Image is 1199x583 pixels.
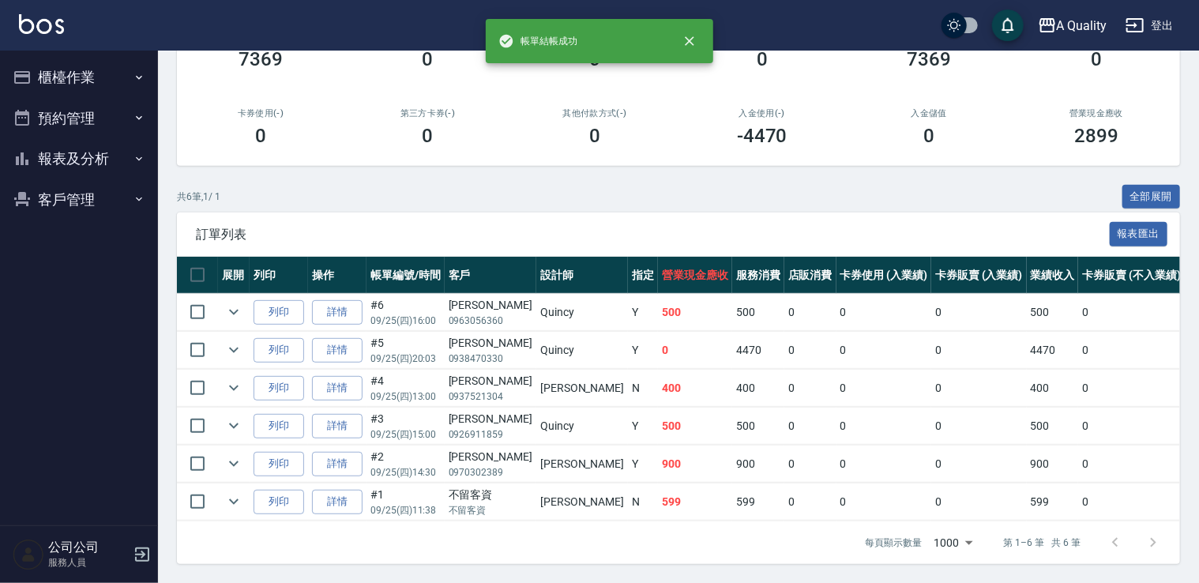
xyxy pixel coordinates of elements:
[218,257,250,294] th: 展開
[366,332,445,369] td: #5
[628,332,658,369] td: Y
[1074,125,1118,147] h3: 2899
[370,427,441,442] p: 09/25 (四) 15:00
[196,227,1110,243] span: 訂單列表
[366,408,445,445] td: #3
[366,370,445,407] td: #4
[19,14,64,34] img: Logo
[1027,257,1079,294] th: 業績收入
[449,465,532,480] p: 0970302389
[628,257,658,294] th: 指定
[923,125,934,147] h3: 0
[255,125,266,147] h3: 0
[589,125,600,147] h3: 0
[865,108,994,118] h2: 入金儲值
[449,373,532,389] div: [PERSON_NAME]
[658,446,732,483] td: 900
[1027,370,1079,407] td: 400
[931,408,1027,445] td: 0
[1078,294,1184,331] td: 0
[366,294,445,331] td: #6
[732,483,784,521] td: 599
[1027,483,1079,521] td: 599
[13,539,44,570] img: Person
[370,314,441,328] p: 09/25 (四) 16:00
[836,483,932,521] td: 0
[836,370,932,407] td: 0
[370,503,441,517] p: 09/25 (四) 11:38
[370,352,441,366] p: 09/25 (四) 20:03
[1078,370,1184,407] td: 0
[928,521,979,564] div: 1000
[672,24,707,58] button: close
[658,483,732,521] td: 599
[931,332,1027,369] td: 0
[1032,9,1114,42] button: A Quality
[536,370,628,407] td: [PERSON_NAME]
[737,125,787,147] h3: -4470
[536,294,628,331] td: Quincy
[732,370,784,407] td: 400
[530,108,660,118] h2: 其他付款方式(-)
[757,48,768,70] h3: 0
[1078,257,1184,294] th: 卡券販賣 (不入業績)
[254,300,304,325] button: 列印
[366,446,445,483] td: #2
[865,536,922,550] p: 每頁顯示數量
[363,108,493,118] h2: 第三方卡券(-)
[6,98,152,139] button: 預約管理
[836,257,932,294] th: 卡券使用 (入業績)
[449,389,532,404] p: 0937521304
[628,294,658,331] td: Y
[931,446,1027,483] td: 0
[366,483,445,521] td: #1
[1078,483,1184,521] td: 0
[1027,408,1079,445] td: 500
[449,427,532,442] p: 0926911859
[48,555,129,570] p: 服務人員
[658,294,732,331] td: 500
[658,257,732,294] th: 營業現金應收
[931,483,1027,521] td: 0
[658,370,732,407] td: 400
[254,490,304,514] button: 列印
[732,446,784,483] td: 900
[536,257,628,294] th: 設計師
[732,332,784,369] td: 4470
[449,449,532,465] div: [PERSON_NAME]
[254,452,304,476] button: 列印
[1032,108,1161,118] h2: 營業現金應收
[732,294,784,331] td: 500
[423,125,434,147] h3: 0
[931,370,1027,407] td: 0
[312,376,363,401] a: 詳情
[658,332,732,369] td: 0
[1091,48,1102,70] h3: 0
[784,408,836,445] td: 0
[177,190,220,204] p: 共 6 筆, 1 / 1
[931,257,1027,294] th: 卡券販賣 (入業績)
[628,408,658,445] td: Y
[836,408,932,445] td: 0
[536,446,628,483] td: [PERSON_NAME]
[222,376,246,400] button: expand row
[254,376,304,401] button: 列印
[1078,446,1184,483] td: 0
[312,414,363,438] a: 詳情
[366,257,445,294] th: 帳單編號/時間
[1057,16,1107,36] div: A Quality
[931,294,1027,331] td: 0
[628,370,658,407] td: N
[6,138,152,179] button: 報表及分析
[445,257,536,294] th: 客戶
[1122,185,1181,209] button: 全部展開
[48,540,129,555] h5: 公司公司
[449,352,532,366] p: 0938470330
[784,370,836,407] td: 0
[836,332,932,369] td: 0
[536,483,628,521] td: [PERSON_NAME]
[254,338,304,363] button: 列印
[784,332,836,369] td: 0
[449,314,532,328] p: 0963056360
[222,452,246,476] button: expand row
